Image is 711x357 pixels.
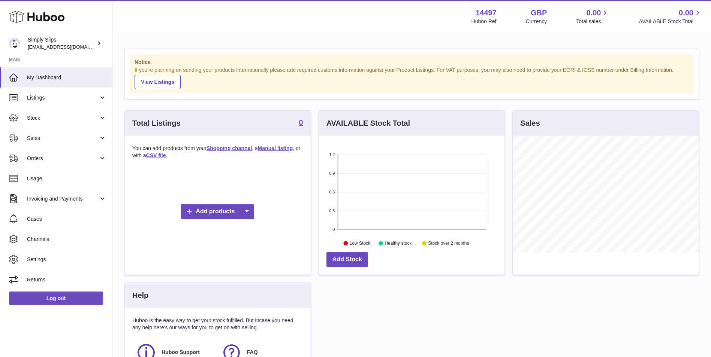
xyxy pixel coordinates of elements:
[27,74,106,81] span: My Dashboard
[326,252,368,267] a: Add Stock
[9,292,103,305] a: Log out
[350,241,371,246] text: Low Stock
[329,171,335,176] text: 0.9
[132,317,303,331] p: Huboo is the easy way to get your stock fulfilled. But incase you need any help here's our ways f...
[27,256,106,263] span: Settings
[135,75,181,89] a: View Listings
[27,216,106,223] span: Cases
[428,241,469,246] text: Stock over 2 months
[146,152,166,158] a: CSV file
[27,195,99,202] span: Invoicing and Payments
[27,135,99,142] span: Sales
[27,94,99,101] span: Listings
[520,118,540,128] h3: Sales
[27,155,99,162] span: Orders
[27,175,106,182] span: Usage
[27,236,106,243] span: Channels
[28,36,95,51] div: Simply Slips
[299,119,303,128] a: 0
[531,8,547,18] strong: GBP
[247,349,258,356] span: FAQ
[28,44,110,50] span: [EMAIL_ADDRESS][DOMAIN_NAME]
[472,18,497,25] div: Huboo Ref
[329,152,335,157] text: 1.2
[258,145,293,151] a: Manual listing
[587,8,601,18] span: 0.00
[9,38,20,49] img: pooletom40@gmail.com
[299,119,303,126] strong: 0
[326,118,410,128] h3: AVAILABLE Stock Total
[639,8,702,25] a: 0.00 AVAILABLE Stock Total
[27,276,106,283] span: Returns
[132,145,303,159] p: You can add products from your , a , or with a .
[576,18,609,25] span: Total sales
[135,67,689,89] div: If you're planning on sending your products internationally please add required customs informati...
[332,227,335,232] text: 0
[385,241,412,246] text: Healthy stock
[526,18,547,25] div: Currency
[132,290,148,300] h3: Help
[576,8,609,25] a: 0.00 Total sales
[207,145,252,151] a: Shopping channel
[476,8,497,18] strong: 14497
[162,349,200,356] span: Huboo Support
[679,8,693,18] span: 0.00
[132,118,181,128] h3: Total Listings
[329,208,335,213] text: 0.3
[329,190,335,194] text: 0.6
[181,204,254,219] a: Add products
[639,18,702,25] span: AVAILABLE Stock Total
[135,59,689,66] strong: Notice
[27,115,99,122] span: Stock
